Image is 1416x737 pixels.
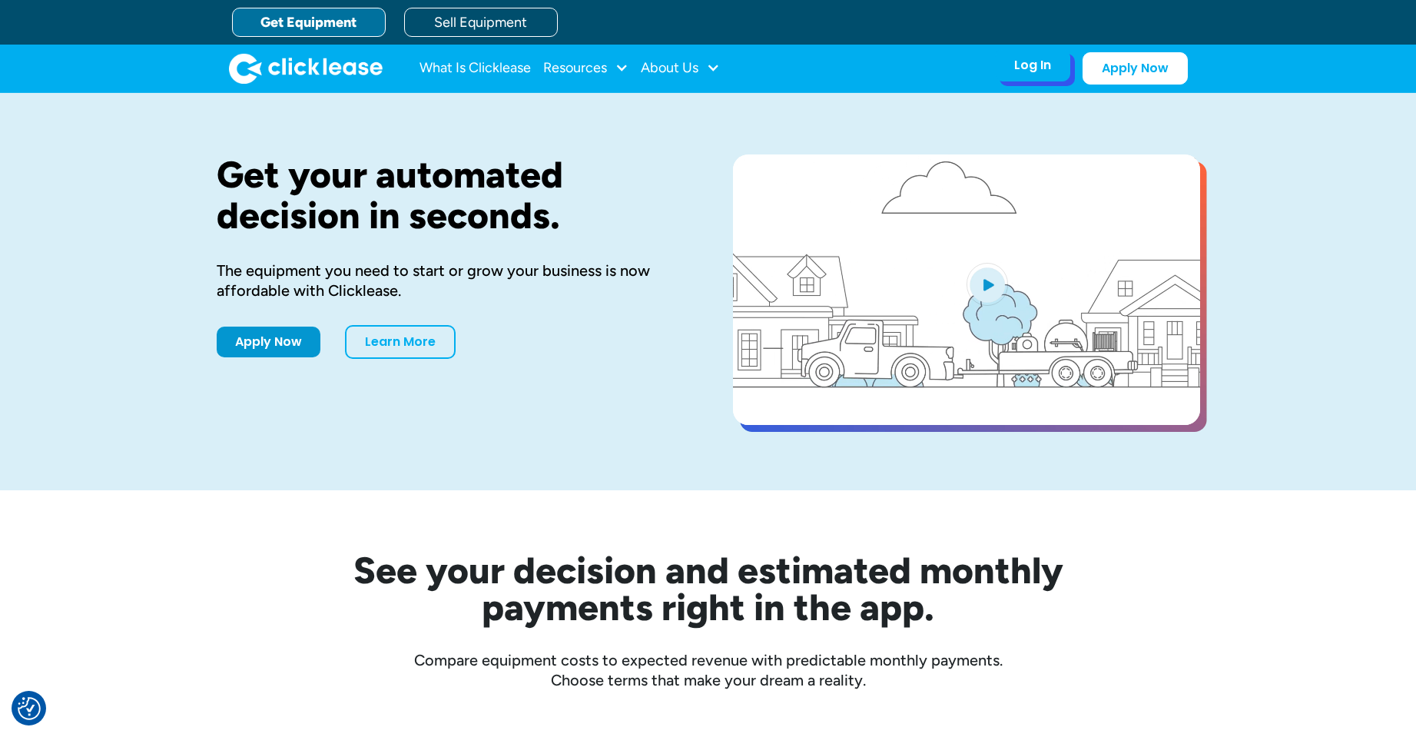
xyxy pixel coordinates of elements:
div: Log In [1014,58,1051,73]
img: Revisit consent button [18,697,41,720]
a: Apply Now [1083,52,1188,85]
div: The equipment you need to start or grow your business is now affordable with Clicklease. [217,261,684,300]
div: Compare equipment costs to expected revenue with predictable monthly payments. Choose terms that ... [217,650,1200,690]
div: About Us [641,53,720,84]
a: Sell Equipment [404,8,558,37]
a: open lightbox [733,154,1200,425]
h1: Get your automated decision in seconds. [217,154,684,236]
a: home [229,53,383,84]
img: Blue play button logo on a light blue circular background [967,263,1008,306]
h2: See your decision and estimated monthly payments right in the app. [278,552,1139,626]
a: What Is Clicklease [419,53,531,84]
img: Clicklease logo [229,53,383,84]
button: Consent Preferences [18,697,41,720]
a: Get Equipment [232,8,386,37]
a: Learn More [345,325,456,359]
a: Apply Now [217,327,320,357]
div: Resources [543,53,628,84]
